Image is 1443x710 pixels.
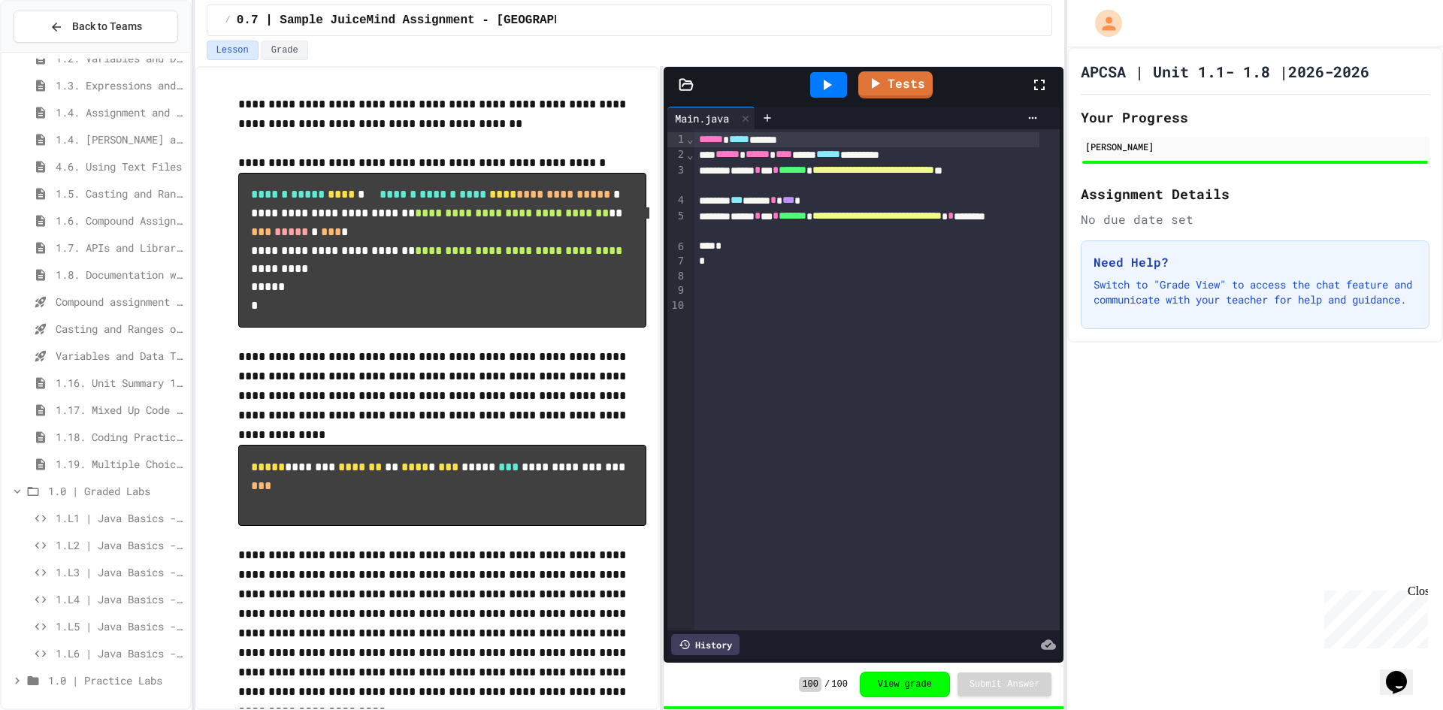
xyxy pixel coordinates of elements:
div: 4 [667,193,686,208]
div: 10 [667,298,686,313]
span: 1.16. Unit Summary 1a (1.1-1.6) [56,375,184,391]
span: 1.19. Multiple Choice Exercises for Unit 1a (1.1-1.6) [56,456,184,472]
p: Switch to "Grade View" to access the chat feature and communicate with your teacher for help and ... [1094,277,1417,307]
iframe: chat widget [1318,585,1428,648]
button: View grade [860,672,950,697]
h1: APCSA | Unit 1.1- 1.8 |2026-2026 [1081,61,1369,82]
span: Variables and Data Types - Quiz [56,348,184,364]
span: 1.8. Documentation with Comments and Preconditions [56,267,184,282]
div: 8 [667,269,686,284]
span: 100 [831,678,848,690]
span: 1.4. Assignment and Input [56,104,184,120]
div: 5 [667,209,686,240]
div: My Account [1079,6,1126,41]
span: 1.7. APIs and Libraries [56,240,184,255]
span: 1.3. Expressions and Output [New] [56,77,184,93]
span: 1.18. Coding Practice 1a (1.1-1.6) [56,429,184,445]
span: 0.7 | Sample JuiceMind Assignment - [GEOGRAPHIC_DATA] [237,11,619,29]
span: 1.4. [PERSON_NAME] and User Input [56,131,184,147]
span: 1.0 | Practice Labs [48,672,184,688]
span: 1.L1 | Java Basics - Fish Lab [56,510,184,526]
span: 1.L6 | Java Basics - Final Calculator Lab [56,645,184,661]
div: 9 [667,283,686,298]
span: 1.2. Variables and Data Types [56,50,184,66]
div: [PERSON_NAME] [1085,140,1425,153]
span: 1.0 | Graded Labs [48,483,184,499]
button: Back to Teams [14,11,178,43]
div: Main.java [667,110,737,126]
div: Chat with us now!Close [6,6,104,95]
div: 7 [667,254,686,269]
div: 6 [667,240,686,255]
span: 1.L2 | Java Basics - Paragraphs Lab [56,537,184,553]
div: Main.java [667,107,755,129]
span: 1.L5 | Java Basics - Mixed Number Lab [56,618,184,634]
h3: Need Help? [1094,253,1417,271]
span: 100 [799,677,821,692]
span: Casting and Ranges of variables - Quiz [56,321,184,337]
div: History [671,634,740,655]
span: 1.L4 | Java Basics - Rectangle Lab [56,591,184,607]
span: 1.5. Casting and Ranges of Values [56,186,184,201]
div: 1 [667,132,686,147]
iframe: chat widget [1380,650,1428,695]
a: Tests [858,71,933,98]
span: 1.L3 | Java Basics - Printing Code Lab [56,564,184,580]
span: Submit Answer [970,678,1040,690]
span: Compound assignment operators - Quiz [56,294,184,310]
h2: Your Progress [1081,107,1429,128]
span: 1.17. Mixed Up Code Practice 1.1-1.6 [56,402,184,418]
span: Fold line [686,149,694,161]
span: Back to Teams [72,19,142,35]
button: Grade [262,41,308,60]
button: Lesson [207,41,259,60]
div: No due date set [1081,210,1429,228]
button: Submit Answer [957,672,1052,696]
div: 3 [667,163,686,194]
span: 1.6. Compound Assignment Operators [56,213,184,228]
span: / [824,678,830,690]
span: Fold line [686,133,694,145]
h2: Assignment Details [1081,183,1429,204]
div: 2 [667,147,686,162]
span: 4.6. Using Text Files [56,159,184,174]
span: / [225,14,231,26]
